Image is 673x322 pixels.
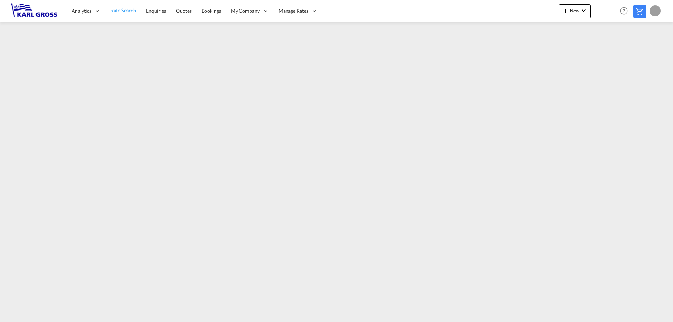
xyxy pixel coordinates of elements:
[110,7,136,13] span: Rate Search
[618,5,630,17] span: Help
[11,3,58,19] img: 3269c73066d711f095e541db4db89301.png
[146,8,166,14] span: Enquiries
[231,7,260,14] span: My Company
[279,7,308,14] span: Manage Rates
[202,8,221,14] span: Bookings
[618,5,633,18] div: Help
[72,7,91,14] span: Analytics
[559,4,591,18] button: icon-plus 400-fgNewicon-chevron-down
[176,8,191,14] span: Quotes
[562,8,588,13] span: New
[579,6,588,15] md-icon: icon-chevron-down
[562,6,570,15] md-icon: icon-plus 400-fg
